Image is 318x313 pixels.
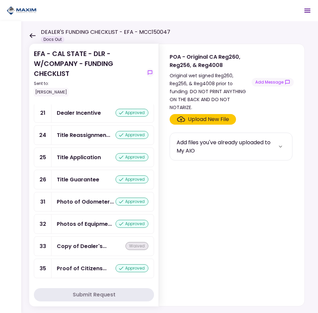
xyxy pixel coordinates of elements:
div: Photos of Equipment Exterior [57,220,112,228]
a: 35Proof of Citizenship or Work Authorizationapproved [34,259,154,278]
button: Submit Request [34,288,154,301]
div: Proof of Citizenship or Work Authorization [57,264,107,273]
a: 24Title Reassignmentapproved [34,125,154,145]
div: 32 [34,215,51,233]
div: Original wet signed Reg260, Reg256, & Reg4008 prior to funding. DO NOT PRINT ANYTHING ON THE BACK... [170,72,252,111]
div: approved [116,153,148,161]
div: 35 [34,259,51,278]
div: 21 [34,103,51,122]
button: Open menu [299,3,315,19]
div: Title Reassignment [57,131,110,139]
span: Click here to upload the required document [170,114,236,125]
div: Add files you've already uploaded to My AIO [177,138,276,155]
button: show-messages [146,69,154,77]
div: approved [116,264,148,272]
div: POA - Original CA Reg260, Reg256, & Reg4008Original wet signed Reg260, Reg256, & Reg4008 prior to... [159,44,305,306]
div: approved [116,198,148,206]
div: EFA - CAL STATE - DLR - W/COMPANY - FUNDING CHECKLIST [34,49,143,96]
div: POA - Original CA Reg260, Reg256, & Reg4008 [170,53,252,69]
div: [PERSON_NAME] [34,88,68,96]
a: 21Dealer Incentiveapproved [34,103,154,123]
a: 32Photos of Equipment Exteriorapproved [34,214,154,234]
div: approved [116,220,148,228]
button: more [276,142,285,152]
h1: DEALER'S FUNDING CHECKLIST - EFA - MCC150047 [41,28,170,36]
div: approved [116,109,148,117]
div: Title Application [57,153,101,161]
a: 25Title Applicationapproved [34,148,154,167]
div: 25 [34,148,51,167]
img: Partner icon [7,6,37,16]
div: 24 [34,126,51,145]
div: waived [125,242,148,250]
div: Upload New File [188,115,229,123]
div: Sent to: [34,81,143,87]
button: show-messages [252,78,294,87]
div: Title Guarantee [57,175,99,184]
a: 33Copy of Dealer's Warrantywaived [34,236,154,256]
div: Copy of Dealer's Warranty [57,242,107,250]
div: approved [116,131,148,139]
div: Photo of Odometer or Reefer hours [57,198,114,206]
div: Submit Request [73,291,116,299]
a: 26Title Guaranteeapproved [34,170,154,189]
div: Dealer Incentive [57,109,101,117]
div: Docs Out [41,36,64,43]
a: 31Photo of Odometer or Reefer hoursapproved [34,192,154,212]
div: 33 [34,237,51,256]
div: 31 [34,192,51,211]
div: 26 [34,170,51,189]
div: approved [116,175,148,183]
